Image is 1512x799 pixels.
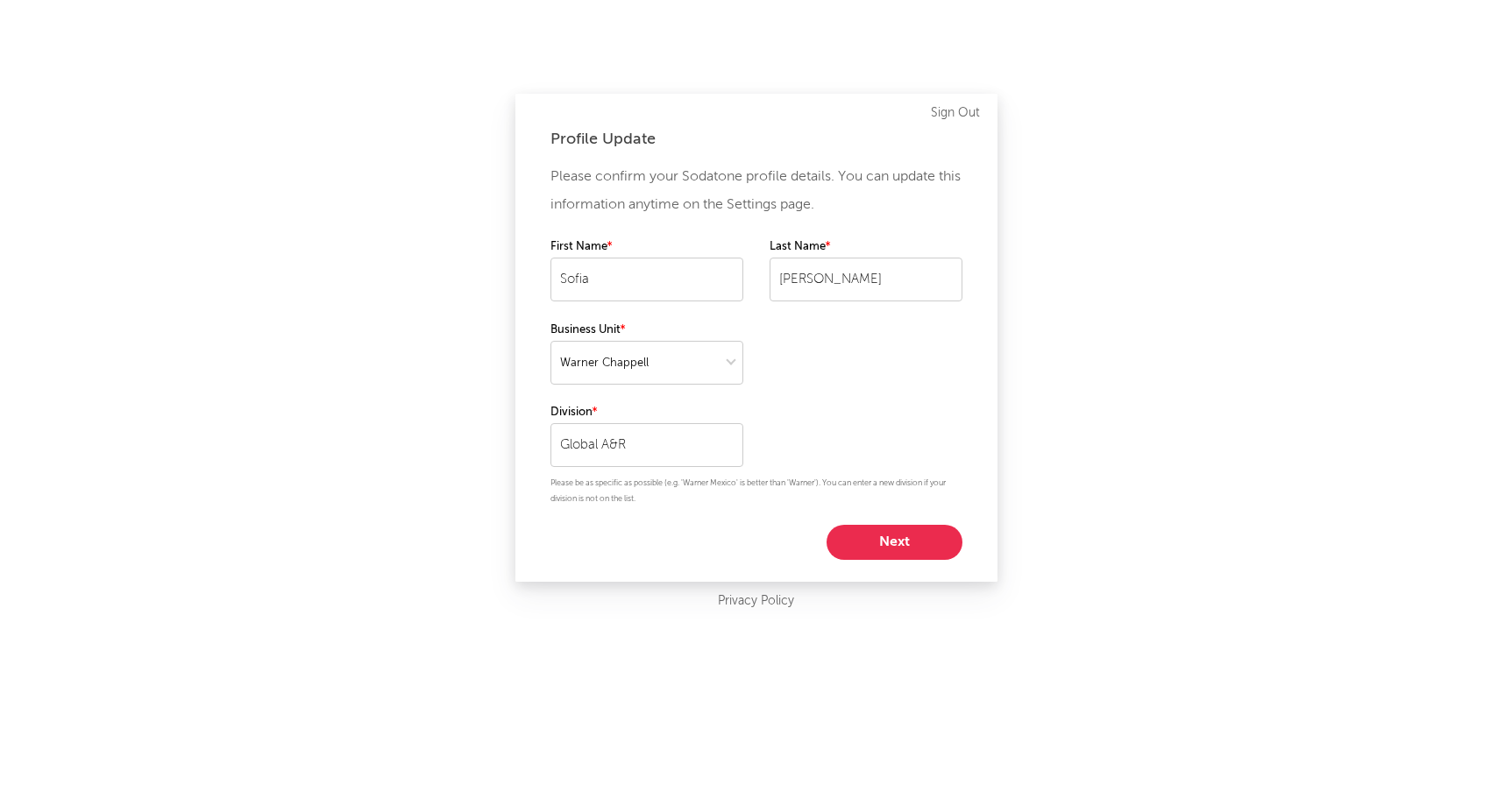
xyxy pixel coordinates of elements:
p: Please confirm your Sodatone profile details. You can update this information anytime on the Sett... [550,163,962,219]
p: Please be as specific as possible (e.g. 'Warner Mexico' is better than 'Warner'). You can enter a... [550,476,962,507]
label: Business Unit [550,320,743,341]
div: Profile Update [550,129,962,150]
a: Privacy Policy [718,590,794,612]
label: Division [550,402,743,423]
label: First Name [550,237,743,258]
button: Next [827,525,962,560]
input: Your last name [770,258,962,301]
input: Your division [550,423,743,467]
label: Last Name [770,237,962,258]
a: Sign Out [931,103,980,124]
input: Your first name [550,258,743,301]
